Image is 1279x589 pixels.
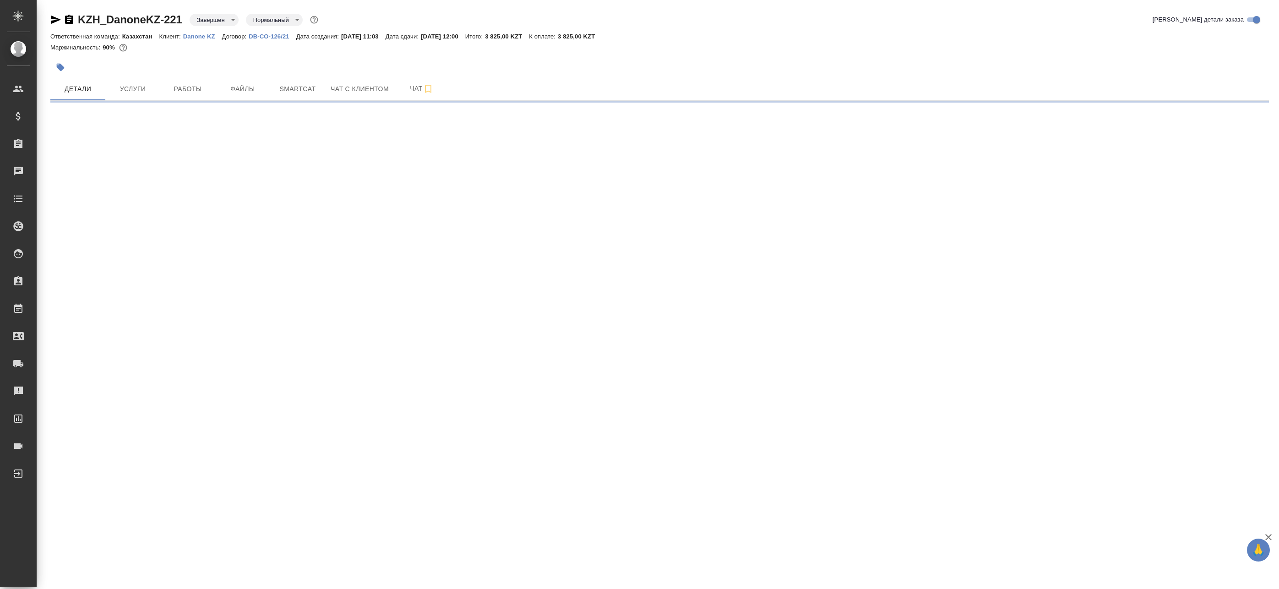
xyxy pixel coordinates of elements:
a: DB-CO-126/21 [249,32,296,40]
a: Danone KZ [183,32,222,40]
span: Smartcat [276,83,320,95]
p: Клиент: [159,33,183,40]
svg: Подписаться [423,83,434,94]
p: Ответственная команда: [50,33,122,40]
span: Чат [400,83,444,94]
p: Дата создания: [296,33,341,40]
button: Нормальный [250,16,292,24]
p: Итого: [465,33,485,40]
p: Маржинальность: [50,44,103,51]
p: Казахстан [122,33,159,40]
button: 48.80 RUB; 0.00 KZT; [117,42,129,54]
p: [DATE] 11:03 [341,33,386,40]
span: Услуги [111,83,155,95]
p: Договор: [222,33,249,40]
p: Дата сдачи: [386,33,421,40]
span: Работы [166,83,210,95]
a: KZH_DanoneKZ-221 [78,13,182,26]
p: 3 825,00 KZT [558,33,602,40]
div: Завершен [190,14,239,26]
button: Добавить тэг [50,57,71,77]
span: 🙏 [1251,540,1266,560]
span: Детали [56,83,100,95]
span: Файлы [221,83,265,95]
p: 3 825,00 KZT [485,33,529,40]
button: 🙏 [1247,539,1270,562]
p: [DATE] 12:00 [421,33,465,40]
span: [PERSON_NAME] детали заказа [1153,15,1244,24]
div: Завершен [246,14,303,26]
p: К оплате: [529,33,558,40]
p: Danone KZ [183,33,222,40]
button: Доп статусы указывают на важность/срочность заказа [308,14,320,26]
button: Скопировать ссылку [64,14,75,25]
p: 90% [103,44,117,51]
span: Чат с клиентом [331,83,389,95]
button: Завершен [194,16,228,24]
p: DB-CO-126/21 [249,33,296,40]
button: Скопировать ссылку для ЯМессенджера [50,14,61,25]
